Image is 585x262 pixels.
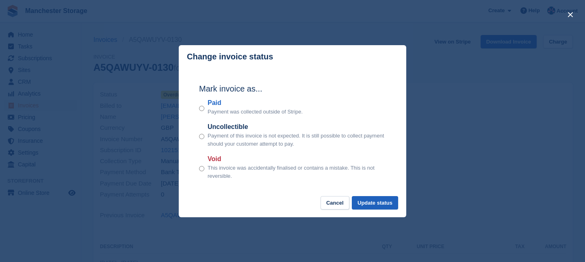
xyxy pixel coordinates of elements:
[208,98,303,108] label: Paid
[352,196,398,210] button: Update status
[208,108,303,116] p: Payment was collected outside of Stripe.
[321,196,349,210] button: Cancel
[208,154,386,164] label: Void
[187,52,273,61] p: Change invoice status
[208,122,386,132] label: Uncollectible
[199,83,386,95] h2: Mark invoice as...
[208,164,386,180] p: This invoice was accidentally finalised or contains a mistake. This is not reversible.
[208,132,386,148] p: Payment of this invoice is not expected. It is still possible to collect payment should your cust...
[564,8,577,21] button: close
